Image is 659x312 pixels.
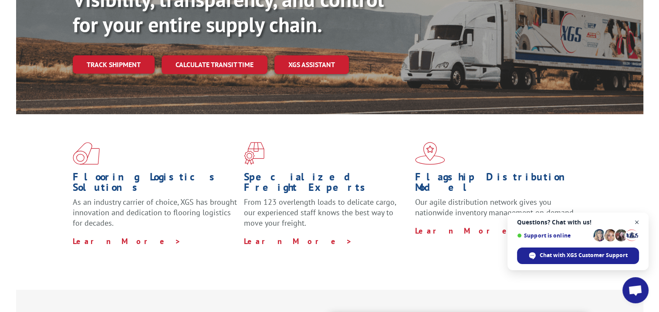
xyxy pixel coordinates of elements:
[415,197,575,217] span: Our agile distribution network gives you nationwide inventory management on demand.
[73,172,237,197] h1: Flooring Logistics Solutions
[73,197,237,228] span: As an industry carrier of choice, XGS has brought innovation and dedication to flooring logistics...
[244,172,409,197] h1: Specialized Freight Experts
[73,55,155,74] a: Track shipment
[162,55,267,74] a: Calculate transit time
[73,142,100,165] img: xgs-icon-total-supply-chain-intelligence-red
[73,236,181,246] a: Learn More >
[244,197,409,236] p: From 123 overlength loads to delicate cargo, our experienced staff knows the best way to move you...
[415,142,445,165] img: xgs-icon-flagship-distribution-model-red
[274,55,349,74] a: XGS ASSISTANT
[517,219,639,226] span: Questions? Chat with us!
[415,172,580,197] h1: Flagship Distribution Model
[415,226,524,236] a: Learn More >
[244,142,264,165] img: xgs-icon-focused-on-flooring-red
[517,232,590,239] span: Support is online
[622,277,649,303] a: Open chat
[540,251,628,259] span: Chat with XGS Customer Support
[517,248,639,264] span: Chat with XGS Customer Support
[244,236,352,246] a: Learn More >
